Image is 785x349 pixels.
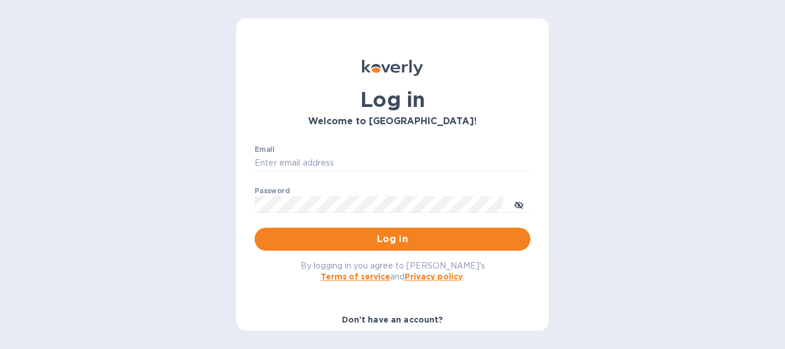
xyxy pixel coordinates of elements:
[342,315,444,324] b: Don't have an account?
[405,272,463,281] a: Privacy policy
[362,60,423,76] img: Koverly
[301,261,485,281] span: By logging in you agree to [PERSON_NAME]'s and .
[255,228,530,251] button: Log in
[255,146,275,153] label: Email
[321,272,390,281] a: Terms of service
[255,155,530,172] input: Enter email address
[507,193,530,216] button: toggle password visibility
[255,87,530,112] h1: Log in
[255,187,290,194] label: Password
[264,232,521,246] span: Log in
[255,116,530,127] h3: Welcome to [GEOGRAPHIC_DATA]!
